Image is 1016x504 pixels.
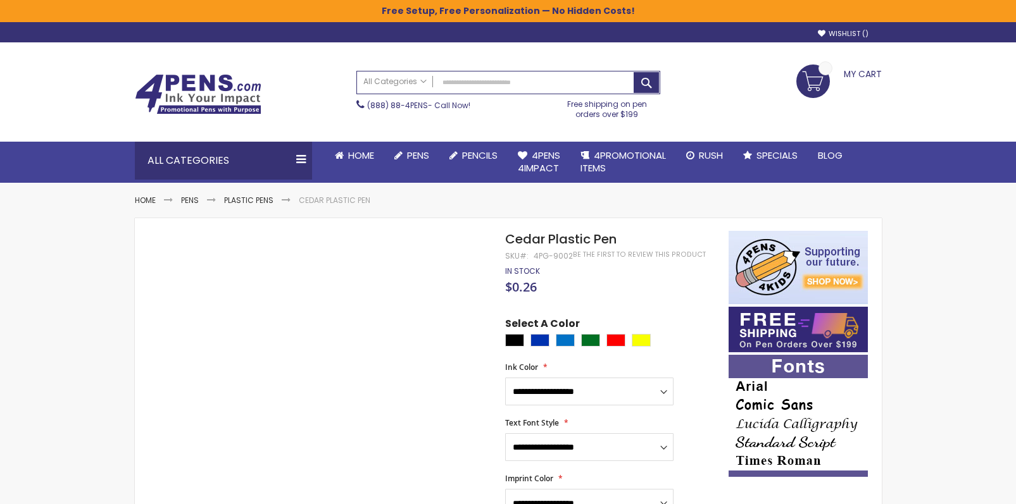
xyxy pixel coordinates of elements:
[581,334,600,347] div: Green
[367,100,428,111] a: (888) 88-4PENS
[505,362,538,372] span: Ink Color
[756,149,798,162] span: Specials
[505,278,537,295] span: $0.26
[556,334,575,347] div: Blue Light
[518,149,560,175] span: 4Pens 4impact
[676,142,733,169] a: Rush
[439,142,508,169] a: Pencils
[573,250,706,259] a: Be the first to review this product
[729,231,868,304] img: 4pens 4 kids
[505,230,617,248] span: Cedar Plastic Pen
[505,250,529,261] strong: SKU
[508,142,570,183] a: 4Pens4impact
[135,195,156,206] a: Home
[534,251,573,261] div: 4PG-9002
[357,71,433,92] a: All Categories
[135,142,312,180] div: All Categories
[224,195,273,206] a: Plastic Pens
[367,100,470,111] span: - Call Now!
[632,334,651,347] div: Yellow
[818,149,843,162] span: Blog
[818,29,869,39] a: Wishlist
[505,266,540,276] span: In stock
[135,74,261,114] img: 4Pens Custom Pens and Promotional Products
[733,142,808,169] a: Specials
[505,334,524,347] div: Black
[505,417,559,428] span: Text Font Style
[729,307,868,352] img: Free shipping on orders over $199
[530,334,549,347] div: Blue
[570,142,676,183] a: 4PROMOTIONALITEMS
[407,149,429,162] span: Pens
[580,149,666,175] span: 4PROMOTIONAL ITEMS
[606,334,625,347] div: Red
[505,266,540,276] div: Availability
[554,94,660,120] div: Free shipping on pen orders over $199
[808,142,853,169] a: Blog
[505,473,553,484] span: Imprint Color
[505,317,580,334] span: Select A Color
[729,355,868,477] img: font-personalization-examples
[384,142,439,169] a: Pens
[363,77,427,87] span: All Categories
[462,149,498,162] span: Pencils
[325,142,384,169] a: Home
[348,149,374,162] span: Home
[699,149,723,162] span: Rush
[299,195,370,206] li: Cedar Plastic Pen
[181,195,199,206] a: Pens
